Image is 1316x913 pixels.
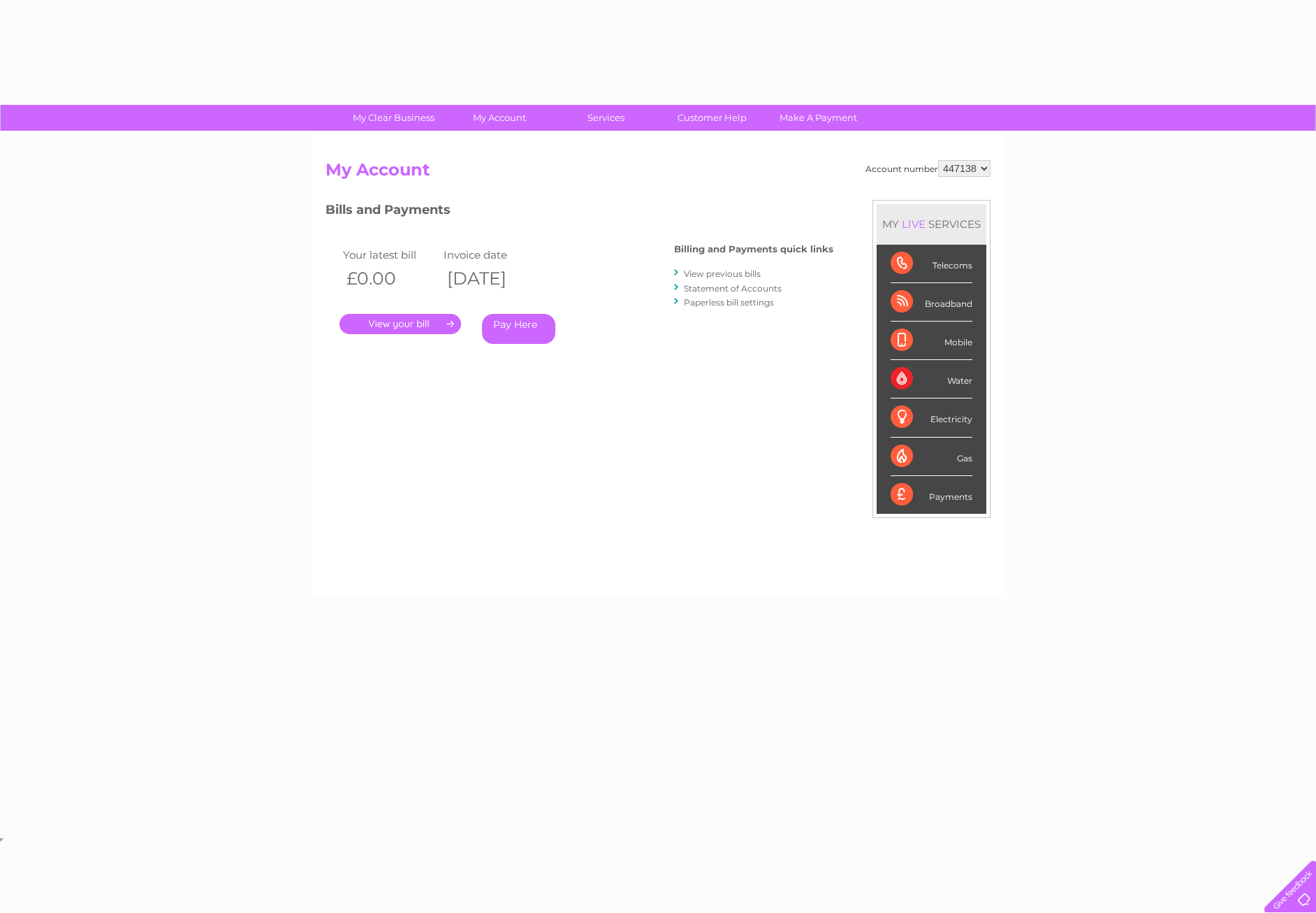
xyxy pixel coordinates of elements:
[891,398,972,437] div: Electricity
[326,160,990,187] h2: My Account
[891,438,972,476] div: Gas
[684,283,782,294] a: Statement of Accounts
[339,264,440,293] th: £0.00
[440,264,541,293] th: [DATE]
[326,200,833,224] h3: Bills and Payments
[442,105,557,131] a: My Account
[891,245,972,283] div: Telecoms
[761,105,876,131] a: Make A Payment
[336,105,451,131] a: My Clear Business
[877,204,986,244] div: MY SERVICES
[899,217,928,231] div: LIVE
[674,244,833,254] h4: Billing and Payments quick links
[891,360,972,398] div: Water
[655,105,770,131] a: Customer Help
[339,245,440,264] td: Your latest bill
[891,322,972,360] div: Mobile
[440,245,541,264] td: Invoice date
[891,283,972,322] div: Broadband
[482,314,555,344] a: Pay Here
[865,160,990,177] div: Account number
[684,297,774,308] a: Paperless bill settings
[339,314,461,334] a: .
[684,268,761,279] a: View previous bills
[548,105,664,131] a: Services
[891,476,972,514] div: Payments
